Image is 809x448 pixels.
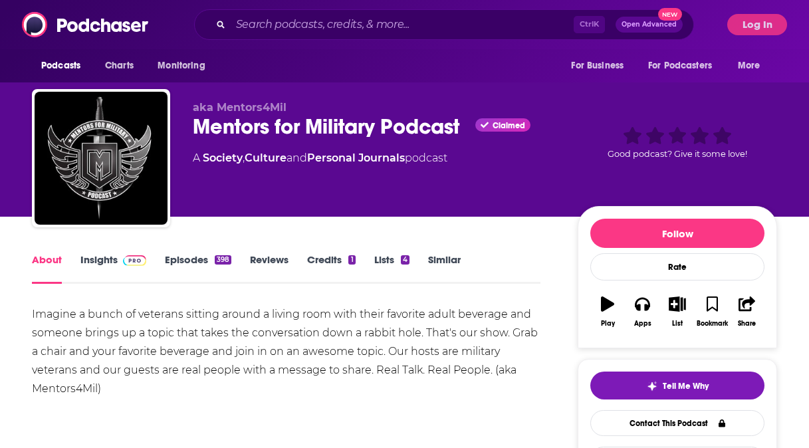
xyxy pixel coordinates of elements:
span: Open Advanced [622,21,677,28]
span: Tell Me Why [663,381,709,392]
button: Share [730,288,764,336]
button: open menu [729,53,777,78]
div: Share [738,320,756,328]
div: 398 [215,255,231,265]
span: More [738,56,760,75]
a: Contact This Podcast [590,410,764,436]
button: Open AdvancedNew [616,17,683,33]
span: Monitoring [158,56,205,75]
button: open menu [148,53,222,78]
button: Log In [727,14,787,35]
span: , [243,152,245,164]
button: open menu [562,53,640,78]
button: open menu [639,53,731,78]
button: Follow [590,219,764,248]
button: tell me why sparkleTell Me Why [590,372,764,399]
img: Podchaser - Follow, Share and Rate Podcasts [22,12,150,37]
a: Credits1 [307,253,355,284]
span: New [658,8,682,21]
div: List [672,320,683,328]
button: Play [590,288,625,336]
div: Apps [634,320,651,328]
input: Search podcasts, credits, & more... [231,14,574,35]
span: aka Mentors4Mil [193,101,287,114]
div: 4 [401,255,409,265]
span: For Business [571,56,624,75]
span: Good podcast? Give it some love! [608,149,747,159]
img: Mentors for Military Podcast [35,92,168,225]
a: About [32,253,62,284]
a: Reviews [250,253,289,284]
div: Play [601,320,615,328]
div: Search podcasts, credits, & more... [194,9,694,40]
span: Ctrl K [574,16,605,33]
span: Podcasts [41,56,80,75]
span: and [287,152,307,164]
span: For Podcasters [648,56,712,75]
div: Good podcast? Give it some love! [578,101,777,183]
div: 1 [348,255,355,265]
img: tell me why sparkle [647,381,657,392]
span: Charts [105,56,134,75]
a: Charts [96,53,142,78]
a: Similar [428,253,461,284]
a: InsightsPodchaser Pro [80,253,146,284]
div: Bookmark [697,320,728,328]
a: Culture [245,152,287,164]
button: open menu [32,53,98,78]
a: Lists4 [374,253,409,284]
a: Personal Journals [307,152,405,164]
div: Rate [590,253,764,280]
div: Imagine a bunch of veterans sitting around a living room with their favorite adult beverage and s... [32,305,540,398]
button: List [660,288,695,336]
span: Claimed [493,122,525,129]
a: Episodes398 [165,253,231,284]
button: Bookmark [695,288,729,336]
button: Apps [625,288,659,336]
img: Podchaser Pro [123,255,146,266]
div: A podcast [193,150,447,166]
a: Society [203,152,243,164]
